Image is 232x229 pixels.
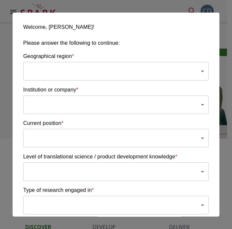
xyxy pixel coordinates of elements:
[23,119,209,127] p: Current position
[23,52,209,60] p: Geographical region
[23,186,209,194] p: Type of research engaged in
[23,23,209,31] p: Welcome, [PERSON_NAME]!
[23,86,209,93] p: Institution or company
[23,39,209,47] p: Please answer the following to continue:
[23,152,209,160] p: Level of translational science / product development knowledge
